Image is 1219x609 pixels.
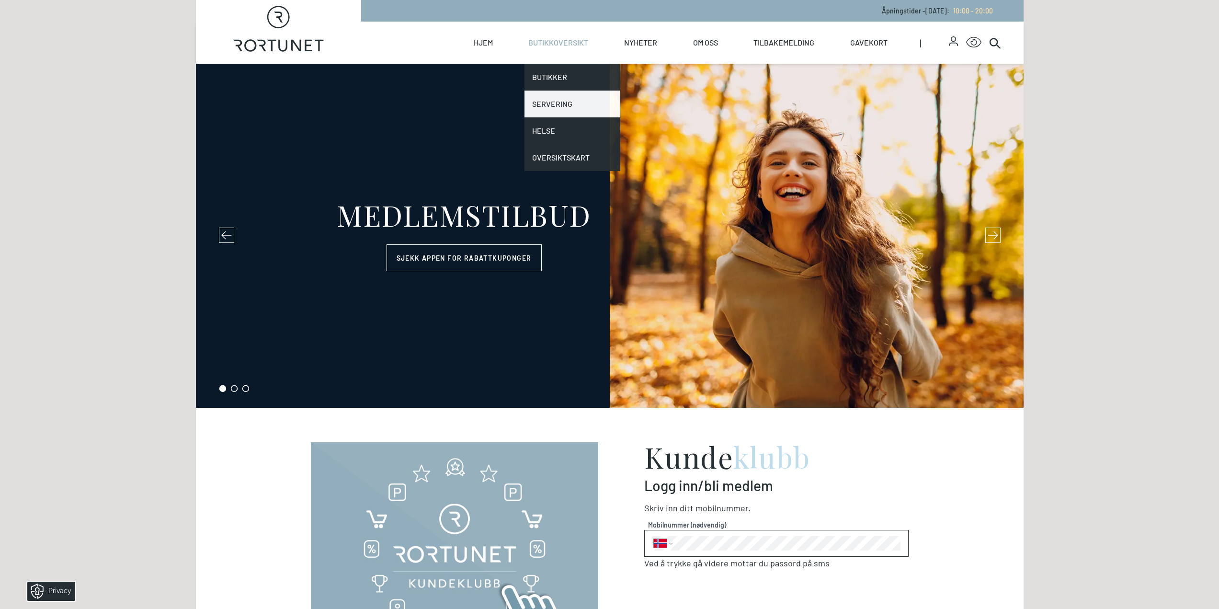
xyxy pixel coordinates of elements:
[524,117,620,144] a: Helse
[693,22,718,64] a: Om oss
[644,557,909,570] p: Ved å trykke gå videre mottar du passord på sms
[695,503,751,513] span: Mobilnummer .
[524,144,620,171] a: Oversiktskart
[882,6,993,16] p: Åpningstider - [DATE] :
[953,7,993,15] span: 10:00 - 20:00
[196,64,1024,408] div: slide 1 of 3
[644,477,909,494] p: Logg inn/bli medlem
[753,22,814,64] a: Tilbakemelding
[966,35,981,50] button: Open Accessibility Menu
[733,437,810,476] span: klubb
[387,244,542,271] a: Sjekk appen for rabattkuponger
[949,7,993,15] a: 10:00 - 20:00
[850,22,888,64] a: Gavekort
[920,22,949,64] span: |
[337,200,591,229] div: MEDLEMSTILBUD
[524,91,620,117] a: Servering
[528,22,588,64] a: Butikkoversikt
[474,22,493,64] a: Hjem
[524,64,620,91] a: Butikker
[624,22,657,64] a: Nyheter
[10,578,88,604] iframe: Manage Preferences
[644,442,909,471] h2: Kunde
[644,502,909,515] p: Skriv inn ditt
[196,64,1024,408] section: carousel-slider
[648,520,905,530] span: Mobilnummer (nødvendig)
